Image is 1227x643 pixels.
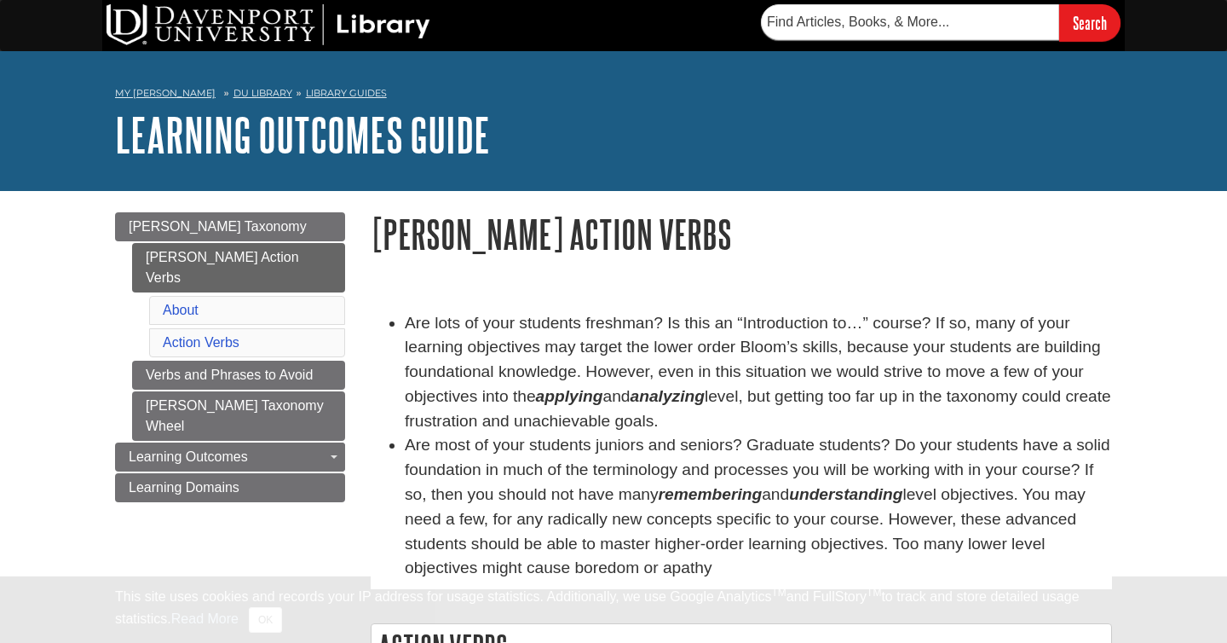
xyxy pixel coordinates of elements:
[115,82,1112,109] nav: breadcrumb
[249,607,282,633] button: Close
[107,4,430,45] img: DU Library
[163,303,199,317] a: About
[132,361,345,390] a: Verbs and Phrases to Avoid
[115,108,490,161] a: Learning Outcomes Guide
[132,391,345,441] a: [PERSON_NAME] Taxonomy Wheel
[129,480,239,495] span: Learning Domains
[171,611,239,626] a: Read More
[405,433,1112,581] li: Are most of your students juniors and seniors? Graduate students? Do your students have a solid f...
[129,449,248,464] span: Learning Outcomes
[115,443,345,472] a: Learning Outcomes
[115,212,345,241] a: [PERSON_NAME] Taxonomy
[129,219,307,234] span: [PERSON_NAME] Taxonomy
[115,212,345,502] div: Guide Page Menu
[132,243,345,293] a: [PERSON_NAME] Action Verbs
[536,387,603,405] strong: applying
[789,485,902,503] em: understanding
[115,473,345,502] a: Learning Domains
[163,335,239,350] a: Action Verbs
[233,87,292,99] a: DU Library
[659,485,763,503] em: remembering
[1059,4,1120,41] input: Search
[115,86,216,101] a: My [PERSON_NAME]
[761,4,1120,41] form: Searches DU Library's articles, books, and more
[761,4,1059,40] input: Find Articles, Books, & More...
[115,587,1112,633] div: This site uses cookies and records your IP address for usage statistics. Additionally, we use Goo...
[631,387,705,405] strong: analyzing
[306,87,387,99] a: Library Guides
[405,311,1112,434] li: Are lots of your students freshman? Is this an “Introduction to…” course? If so, many of your lea...
[371,212,1112,256] h1: [PERSON_NAME] Action Verbs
